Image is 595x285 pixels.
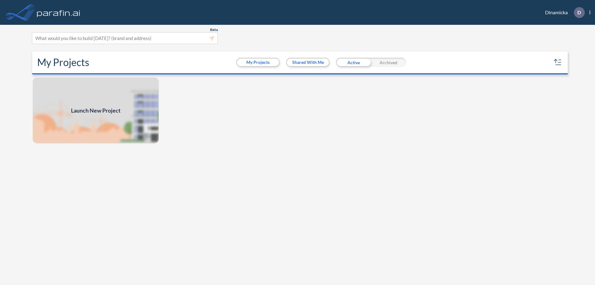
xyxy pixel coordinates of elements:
[577,10,581,15] p: D
[336,58,371,67] div: Active
[553,57,563,67] button: sort
[371,58,406,67] div: Archived
[32,77,159,144] img: add
[287,59,329,66] button: Shared With Me
[210,27,218,32] span: Beta
[32,77,159,144] a: Launch New Project
[71,106,121,115] span: Launch New Project
[37,56,89,68] h2: My Projects
[536,7,590,18] div: Dinamicka
[237,59,279,66] button: My Projects
[36,6,82,19] img: logo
